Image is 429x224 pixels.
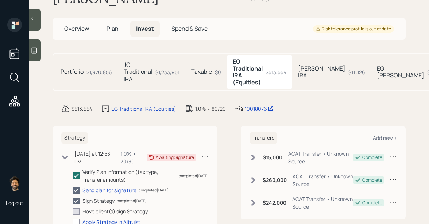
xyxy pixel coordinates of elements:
div: completed [DATE] [179,173,209,179]
div: Complete [362,154,382,161]
div: 1.0% • 70/30 [121,150,147,165]
div: $513,554 [71,105,92,113]
h6: $15,000 [263,155,282,161]
div: Add new + [373,134,397,141]
img: eric-schwartz-headshot.png [7,176,22,191]
span: Overview [64,24,89,33]
div: ACAT Transfer • Unknown Source [288,150,353,165]
div: ACAT Transfer • Unknown Source [293,172,353,188]
h6: Transfers [250,132,277,144]
div: $0 [215,68,221,76]
div: Send plan for signature [82,186,136,194]
span: Plan [107,24,119,33]
div: $1,970,856 [86,68,112,76]
h6: $242,000 [263,200,286,206]
div: EG Traditional IRA (Equities) [111,105,176,113]
div: Log out [6,200,23,206]
span: Invest [136,24,154,33]
div: Verify Plan Information (tax type, Transfer amounts) [82,168,177,183]
div: $1,233,951 [155,68,179,76]
div: completed [DATE] [117,198,147,204]
div: Risk tolerance profile is out of date [316,26,391,32]
h5: EG Traditional IRA (Equities) [233,58,263,86]
div: completed [DATE] [139,187,169,193]
h5: [PERSON_NAME] IRA [298,65,345,79]
h5: EG [PERSON_NAME] [377,65,424,79]
div: 1.0% • 80/20 [195,105,226,113]
div: Awaiting Signature [156,154,194,161]
div: [DATE] at 12:53 PM [74,150,113,165]
div: ACAT Transfer • Unknown Source [292,195,353,210]
div: Complete [362,200,382,206]
div: $111,126 [348,68,365,76]
div: $513,554 [266,68,286,76]
div: Sign Strategy [82,197,115,205]
h5: JG Traditional IRA [124,61,152,83]
div: Have client(s) sign Strategy [82,208,148,215]
h6: $260,000 [263,177,287,183]
span: Spend & Save [171,24,208,33]
div: Complete [362,177,382,183]
h5: Portfolio [61,68,84,75]
h5: Taxable [191,68,212,75]
h6: Strategy [61,132,88,144]
div: 10018076 [245,105,274,113]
